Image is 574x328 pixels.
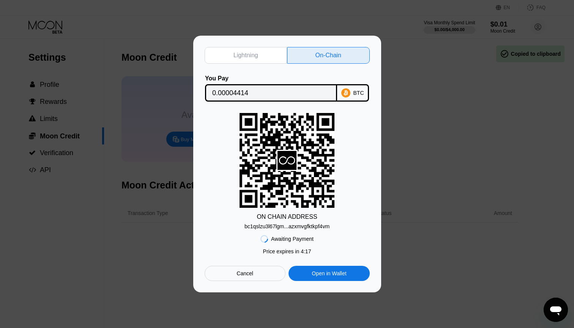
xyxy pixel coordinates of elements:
div: bc1qslzu3l67lgm...azxmvgfktkpf4vm [244,223,330,229]
div: BTC [353,90,364,96]
div: bc1qslzu3l67lgm...azxmvgfktkpf4vm [244,220,330,229]
div: Open in Wallet [312,270,346,277]
div: ON CHAIN ADDRESS [257,213,317,220]
span: 4 : 17 [301,248,311,254]
iframe: Button to launch messaging window, conversation in progress [544,298,568,322]
div: You PayBTC [205,75,370,102]
div: On-Chain [287,47,370,64]
div: Open in Wallet [289,266,369,281]
div: Price expires in [263,248,311,254]
div: Awaiting Payment [271,236,314,242]
div: Cancel [237,270,253,277]
div: You Pay [205,75,337,82]
div: Cancel [205,266,285,281]
div: Lightning [205,47,287,64]
div: Lightning [233,52,258,59]
div: On-Chain [315,52,341,59]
